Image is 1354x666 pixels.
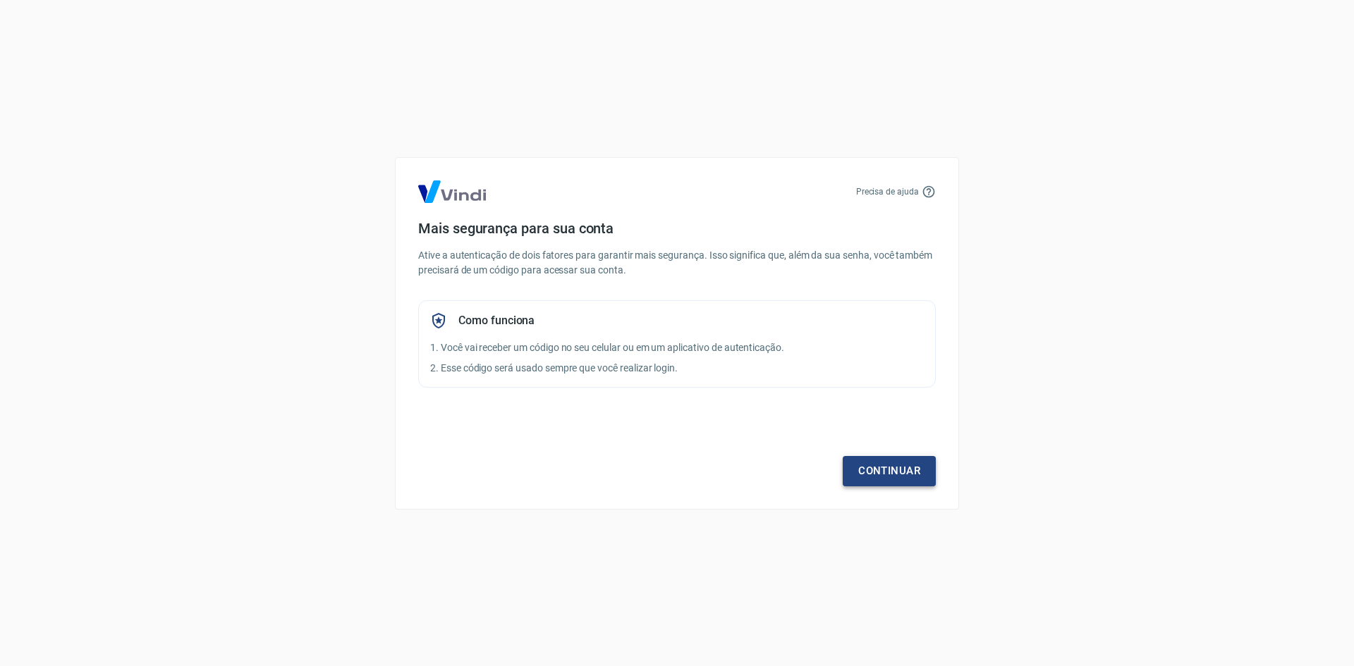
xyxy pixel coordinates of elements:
p: Precisa de ajuda [856,185,919,198]
a: Continuar [843,456,936,486]
img: Logo Vind [418,180,486,203]
h5: Como funciona [458,314,535,328]
h4: Mais segurança para sua conta [418,220,936,237]
p: 1. Você vai receber um código no seu celular ou em um aplicativo de autenticação. [430,340,924,355]
p: Ative a autenticação de dois fatores para garantir mais segurança. Isso significa que, além da su... [418,248,936,278]
p: 2. Esse código será usado sempre que você realizar login. [430,361,924,376]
